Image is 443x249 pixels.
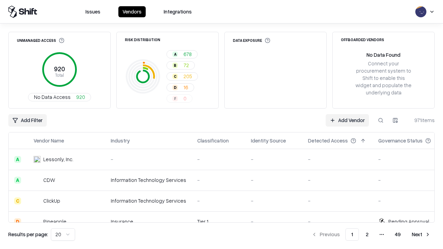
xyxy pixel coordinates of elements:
div: Information Technology Services [111,176,186,184]
div: - [308,218,367,225]
div: Insurance [111,218,186,225]
tspan: 920 [54,65,65,73]
div: - [378,176,442,184]
div: Governance Status [378,137,423,144]
div: - [197,197,240,204]
div: Unmanaged Access [17,38,64,43]
span: 72 [183,62,189,69]
span: 16 [183,84,188,91]
div: Connect your procurement system to Shift to enable this widget and populate the underlying data [355,60,412,96]
div: - [308,197,367,204]
div: No Data Found [367,51,400,58]
div: Vendor Name [34,137,64,144]
div: A [14,156,21,163]
span: 205 [183,73,192,80]
button: 2 [360,228,374,241]
div: C [172,74,178,79]
div: - [308,176,367,184]
div: - [111,156,186,163]
div: Pending Approval [388,218,429,225]
tspan: Total [55,72,64,78]
div: C [14,197,21,204]
div: - [251,156,297,163]
button: A678 [166,50,198,58]
a: Add Vendor [326,114,369,127]
div: Tier 1 [197,218,240,225]
div: Risk Distribution [125,38,160,41]
span: No Data Access [34,93,71,101]
img: Lessonly, Inc. [34,156,40,163]
span: 920 [76,93,85,101]
div: B [172,63,178,68]
button: 49 [389,228,406,241]
div: A [172,52,178,57]
button: D16 [166,83,194,92]
div: D [14,218,21,225]
div: A [14,177,21,184]
button: C205 [166,72,198,81]
nav: pagination [307,228,435,241]
img: Pineapple [34,218,40,225]
button: B72 [166,61,195,70]
button: Vendors [118,6,146,17]
div: - [251,176,297,184]
button: 1 [345,228,359,241]
div: Pineapple [43,218,66,225]
div: - [251,197,297,204]
div: - [197,176,240,184]
button: Next [408,228,435,241]
div: 971 items [407,117,435,124]
p: Results per page: [8,231,48,238]
img: CDW [34,177,40,184]
div: Identity Source [251,137,286,144]
div: - [378,156,442,163]
div: - [378,197,442,204]
button: Integrations [160,6,196,17]
img: ClickUp [34,197,40,204]
button: Issues [81,6,105,17]
div: Data Exposure [233,38,270,43]
button: No Data Access920 [28,93,91,101]
div: - [251,218,297,225]
div: ClickUp [43,197,60,204]
div: Detected Access [308,137,348,144]
div: Industry [111,137,130,144]
div: Information Technology Services [111,197,186,204]
button: Add Filter [8,114,47,127]
span: 678 [183,50,192,58]
div: - [308,156,367,163]
div: CDW [43,176,55,184]
div: D [172,85,178,90]
div: Offboarded Vendors [341,38,384,41]
div: - [197,156,240,163]
div: Lessonly, Inc. [43,156,73,163]
div: Classification [197,137,229,144]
